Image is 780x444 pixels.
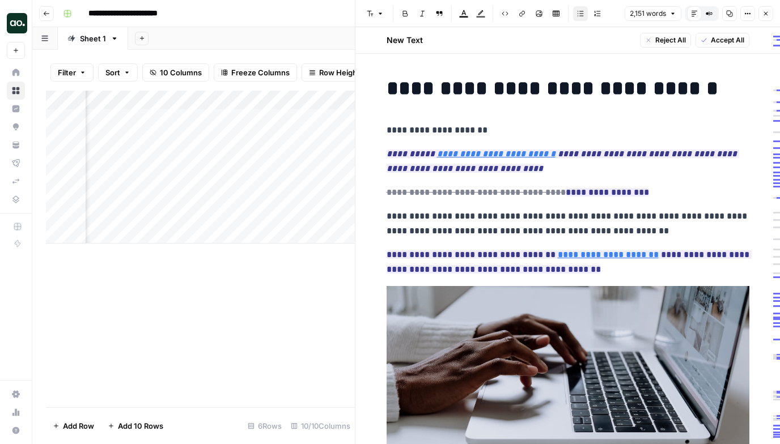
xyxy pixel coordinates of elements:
span: Freeze Columns [231,67,290,78]
div: 6 Rows [243,417,286,435]
img: AirOps Logo [7,13,27,33]
a: Syncs [7,172,25,190]
button: Accept All [696,33,749,48]
button: Help + Support [7,421,25,439]
span: Filter [58,67,76,78]
button: Freeze Columns [214,63,297,82]
button: Row Height [302,63,367,82]
span: Reject All [655,35,686,45]
button: 2,151 words [625,6,681,21]
span: Add Row [63,420,94,432]
a: Flightpath [7,154,25,172]
a: Data Library [7,190,25,208]
span: Add 10 Rows [118,420,163,432]
button: Filter [50,63,94,82]
a: Settings [7,385,25,403]
button: Add 10 Rows [101,417,170,435]
span: Sort [105,67,120,78]
div: 10/10 Columns [286,417,355,435]
a: Opportunities [7,118,25,136]
a: Your Data [7,136,25,154]
h2: New Text [387,35,423,46]
a: Usage [7,403,25,421]
a: Home [7,63,25,82]
button: Reject All [640,33,691,48]
button: Add Row [46,417,101,435]
span: Accept All [711,35,744,45]
div: Sheet 1 [80,33,106,44]
button: Workspace: AirOps [7,9,25,37]
a: Insights [7,100,25,118]
a: Sheet 1 [58,27,128,50]
span: 10 Columns [160,67,202,78]
button: 10 Columns [142,63,209,82]
a: Browse [7,82,25,100]
span: Row Height [319,67,360,78]
span: 2,151 words [630,8,666,19]
button: Sort [98,63,138,82]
